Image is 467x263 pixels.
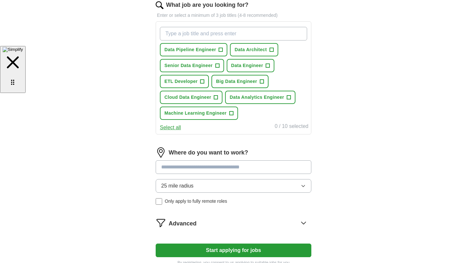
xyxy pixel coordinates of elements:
[156,244,311,257] button: Start applying for jobs
[227,59,275,72] button: Data Engineer
[225,91,295,104] button: Data Analytics Engineer
[161,182,194,190] span: 25 mile radius
[164,110,227,117] span: Machine Learning Engineer
[160,75,209,88] button: ETL Developer
[231,62,263,69] span: Data Engineer
[164,94,211,101] span: Cloud Data Engineer
[160,124,181,131] button: Select all
[164,46,216,53] span: Data Pipeline Engineer
[156,12,311,19] p: Enter or select a minimum of 3 job titles (4-8 recommended)
[230,94,284,101] span: Data Analytics Engineer
[165,198,227,205] span: Only apply to fully remote roles
[156,218,166,228] img: filter
[156,198,162,205] input: Only apply to fully remote roles
[156,179,311,193] button: 25 mile radius
[216,78,257,85] span: Big Data Engineer
[166,1,248,9] label: What job are you looking for?
[156,1,163,9] img: search.png
[160,59,224,72] button: Senior Data Engineer
[160,43,227,56] button: Data Pipeline Engineer
[164,62,213,69] span: Senior Data Engineer
[164,78,198,85] span: ETL Developer
[169,219,197,228] span: Advanced
[169,148,248,157] label: Where do you want to work?
[230,43,278,56] button: Data Architect
[160,27,307,40] input: Type a job title and press enter
[160,107,238,120] button: Machine Learning Engineer
[156,147,166,158] img: location.png
[211,75,269,88] button: Big Data Engineer
[275,122,308,131] div: 0 / 10 selected
[234,46,267,53] span: Data Architect
[160,91,222,104] button: Cloud Data Engineer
